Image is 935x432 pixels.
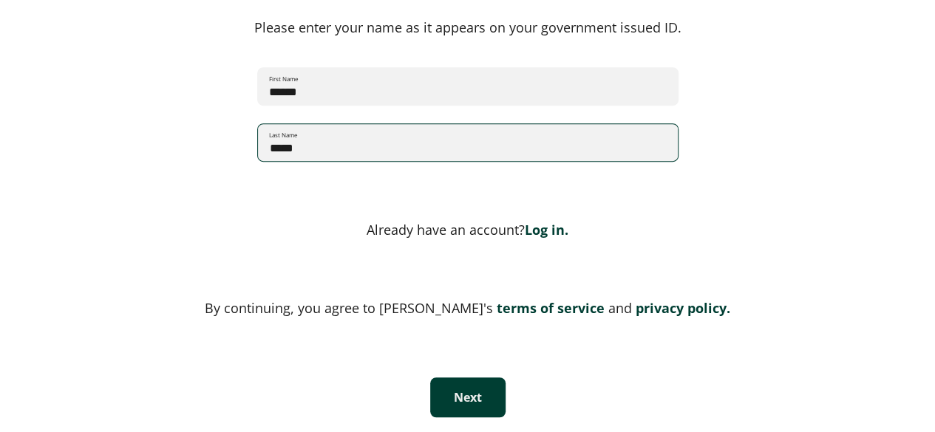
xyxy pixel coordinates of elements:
[493,299,605,317] a: terms of service
[39,221,897,239] div: Already have an account?
[269,131,299,140] label: Last Name
[632,299,730,317] a: privacy policy.
[525,221,568,239] a: Log in.
[430,377,506,417] button: Next
[39,17,897,38] div: Please enter your name as it appears on your government issued ID.
[269,75,299,83] label: First Name
[39,298,897,318] div: By continuing, you agree to [PERSON_NAME]'s and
